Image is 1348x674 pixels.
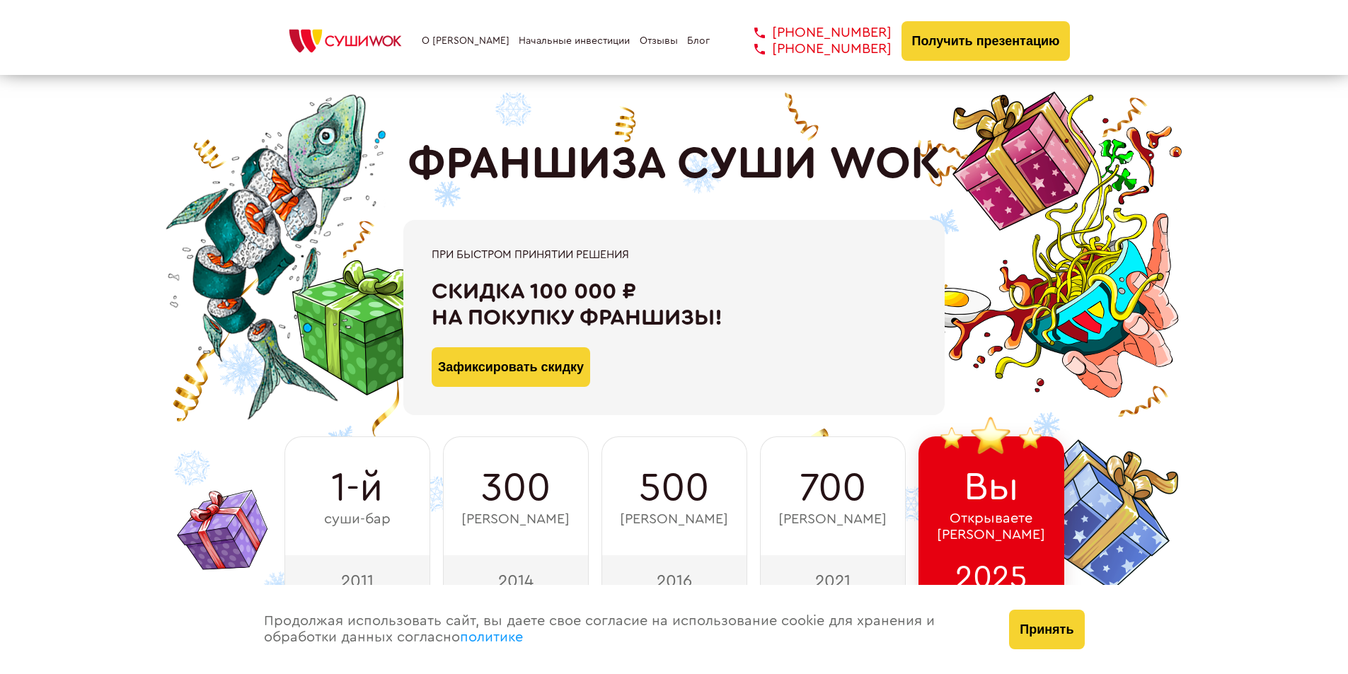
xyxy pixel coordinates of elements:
span: 1-й [331,465,383,511]
button: Зафиксировать скидку [432,347,590,387]
h1: ФРАНШИЗА СУШИ WOK [408,138,941,190]
div: При быстром принятии решения [432,248,916,261]
button: Получить презентацию [901,21,1071,61]
span: Открываете [PERSON_NAME] [937,511,1045,543]
a: политике [460,630,523,644]
span: суши-бар [324,511,391,528]
a: Блог [687,35,710,47]
div: 2025 [918,555,1064,606]
div: 2016 [601,555,747,606]
div: Продолжая использовать сайт, вы даете свое согласие на использование cookie для хранения и обрабо... [250,585,996,674]
a: О [PERSON_NAME] [422,35,509,47]
span: 500 [639,465,709,511]
a: Отзывы [640,35,678,47]
img: СУШИWOK [278,25,413,57]
a: [PHONE_NUMBER] [733,41,892,57]
span: 700 [800,465,866,511]
button: Принять [1009,610,1084,649]
span: [PERSON_NAME] [461,511,570,528]
a: [PHONE_NUMBER] [733,25,892,41]
div: Скидка 100 000 ₽ на покупку франшизы! [432,279,916,331]
span: Вы [964,465,1019,510]
div: 2021 [760,555,906,606]
span: [PERSON_NAME] [778,511,887,528]
a: Начальные инвестиции [519,35,630,47]
span: 300 [481,465,551,511]
span: [PERSON_NAME] [620,511,728,528]
div: 2014 [443,555,589,606]
div: 2011 [284,555,430,606]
